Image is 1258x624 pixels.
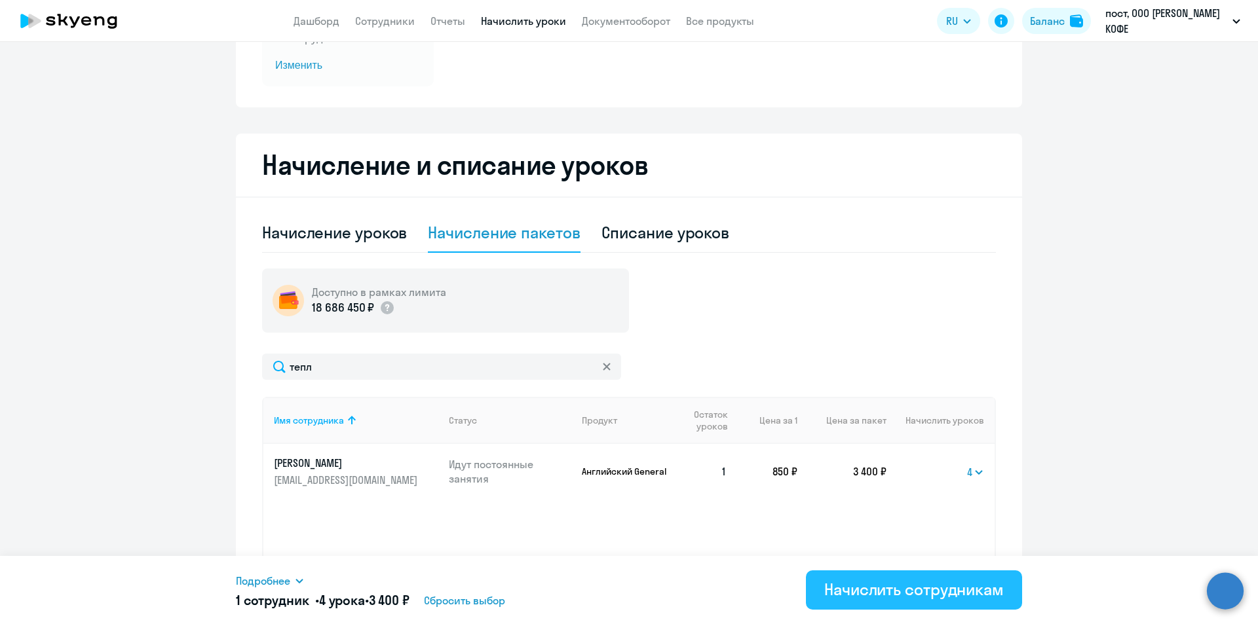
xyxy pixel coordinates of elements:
[294,14,339,28] a: Дашборд
[274,473,421,487] p: [EMAIL_ADDRESS][DOMAIN_NAME]
[937,8,980,34] button: RU
[601,222,730,243] div: Списание уроков
[681,409,737,432] div: Остаток уроков
[274,414,344,426] div: Имя сотрудника
[273,285,304,316] img: wallet-circle.png
[797,444,886,499] td: 3 400 ₽
[582,414,617,426] div: Продукт
[274,414,438,426] div: Имя сотрудника
[274,456,438,487] a: [PERSON_NAME][EMAIL_ADDRESS][DOMAIN_NAME]
[262,222,407,243] div: Начисление уроков
[274,456,421,470] p: [PERSON_NAME]
[262,354,621,380] input: Поиск по имени, email, продукту или статусу
[424,593,505,608] span: Сбросить выбор
[236,573,290,589] span: Подробнее
[312,285,446,299] h5: Доступно в рамках лимита
[481,14,566,28] a: Начислить уроки
[319,592,365,608] span: 4 урока
[737,397,797,444] th: Цена за 1
[1105,5,1227,37] p: пост, ООО [PERSON_NAME] КОФЕ
[1022,8,1091,34] button: Балансbalance
[1099,5,1247,37] button: пост, ООО [PERSON_NAME] КОФЕ
[355,14,415,28] a: Сотрудники
[1030,13,1065,29] div: Баланс
[946,13,958,29] span: RU
[236,591,410,610] h5: 1 сотрудник • •
[806,570,1022,610] button: Начислить сотрудникам
[1070,14,1083,28] img: balance
[430,14,465,28] a: Отчеты
[449,414,572,426] div: Статус
[886,397,995,444] th: Начислить уроков
[582,14,670,28] a: Документооборот
[582,466,670,477] p: Английский General
[797,397,886,444] th: Цена за пакет
[428,222,580,243] div: Начисление пакетов
[681,409,727,432] span: Остаток уроков
[686,14,754,28] a: Все продукты
[262,149,996,181] h2: Начисление и списание уроков
[312,299,374,316] p: 18 686 450 ₽
[824,579,1004,600] div: Начислить сотрудникам
[670,444,737,499] td: 1
[449,414,477,426] div: Статус
[369,592,410,608] span: 3 400 ₽
[449,457,572,486] p: Идут постоянные занятия
[737,444,797,499] td: 850 ₽
[275,58,421,73] span: Изменить
[582,414,670,426] div: Продукт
